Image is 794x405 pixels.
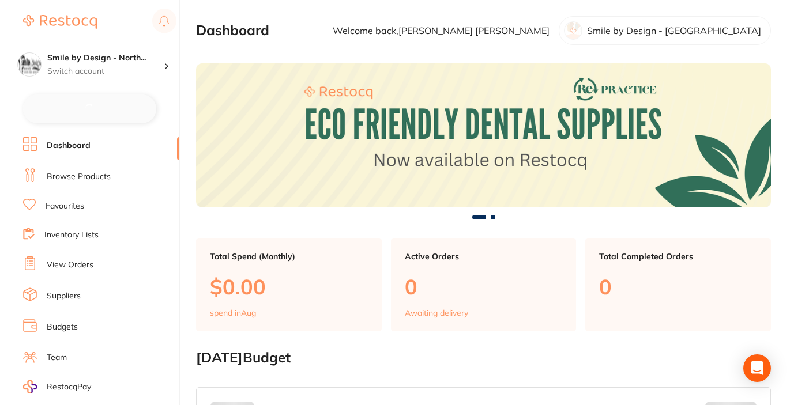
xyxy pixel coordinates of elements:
span: RestocqPay [47,381,91,393]
a: Active Orders0Awaiting delivery [391,238,577,331]
a: Favourites [46,200,84,212]
p: 0 [599,275,757,298]
p: Total Completed Orders [599,252,757,261]
img: Dashboard [196,63,771,207]
p: Switch account [47,66,164,77]
a: Browse Products [47,171,111,183]
h2: [DATE] Budget [196,350,771,366]
a: Team [47,352,67,364]
a: Total Completed Orders0 [585,238,771,331]
a: Budgets [47,321,78,333]
div: Open Intercom Messenger [743,354,771,382]
p: Total Spend (Monthly) [210,252,368,261]
p: 0 [405,275,563,298]
a: Total Spend (Monthly)$0.00spend inAug [196,238,382,331]
p: spend in Aug [210,308,256,317]
img: Restocq Logo [23,15,97,29]
a: Inventory Lists [44,229,99,241]
a: Suppliers [47,290,81,302]
p: Awaiting delivery [405,308,468,317]
p: Active Orders [405,252,563,261]
a: RestocqPay [23,380,91,393]
h2: Dashboard [196,22,269,39]
p: $0.00 [210,275,368,298]
h4: Smile by Design - North Sydney [47,52,164,64]
a: Dashboard [47,140,91,152]
p: Smile by Design - [GEOGRAPHIC_DATA] [587,25,761,36]
a: Restocq Logo [23,9,97,35]
img: RestocqPay [23,380,37,393]
a: View Orders [47,259,93,271]
img: Smile by Design - North Sydney [18,53,41,76]
p: Welcome back, [PERSON_NAME] [PERSON_NAME] [333,25,550,36]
